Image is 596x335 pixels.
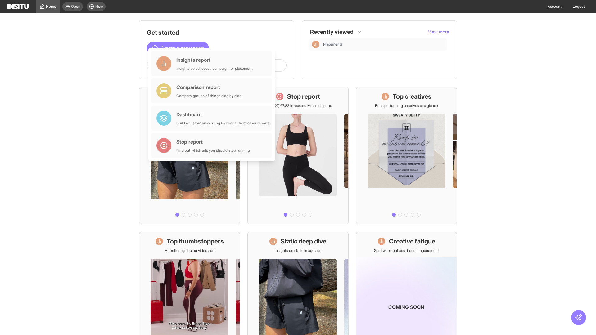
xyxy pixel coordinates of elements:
div: Compare groups of things side by side [176,93,242,98]
span: Home [46,4,56,9]
div: Find out which ads you should stop running [176,148,250,153]
div: Insights [312,41,319,48]
span: Open [71,4,80,9]
div: Insights by ad, adset, campaign, or placement [176,66,253,71]
img: Logo [7,4,29,9]
span: Placements [323,42,343,47]
span: New [95,4,103,9]
h1: Top creatives [393,92,431,101]
a: Stop reportSave £27,167.82 in wasted Meta ad spend [247,87,348,224]
span: Placements [323,42,444,47]
p: Best-performing creatives at a glance [375,103,438,108]
div: Build a custom view using highlights from other reports [176,121,269,126]
a: What's live nowSee all active ads instantly [139,87,240,224]
h1: Static deep dive [281,237,326,246]
div: Insights report [176,56,253,64]
a: Top creativesBest-performing creatives at a glance [356,87,457,224]
button: View more [428,29,449,35]
div: Comparison report [176,83,242,91]
h1: Top thumbstoppers [167,237,224,246]
p: Attention-grabbing video ads [165,248,214,253]
span: View more [428,29,449,34]
button: Create a new report [147,42,209,54]
h1: Stop report [287,92,320,101]
h1: Get started [147,28,287,37]
p: Save £27,167.82 in wasted Meta ad spend [264,103,332,108]
span: Create a new report [160,44,204,52]
div: Stop report [176,138,250,145]
div: Dashboard [176,111,269,118]
p: Insights on static image ads [275,248,321,253]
